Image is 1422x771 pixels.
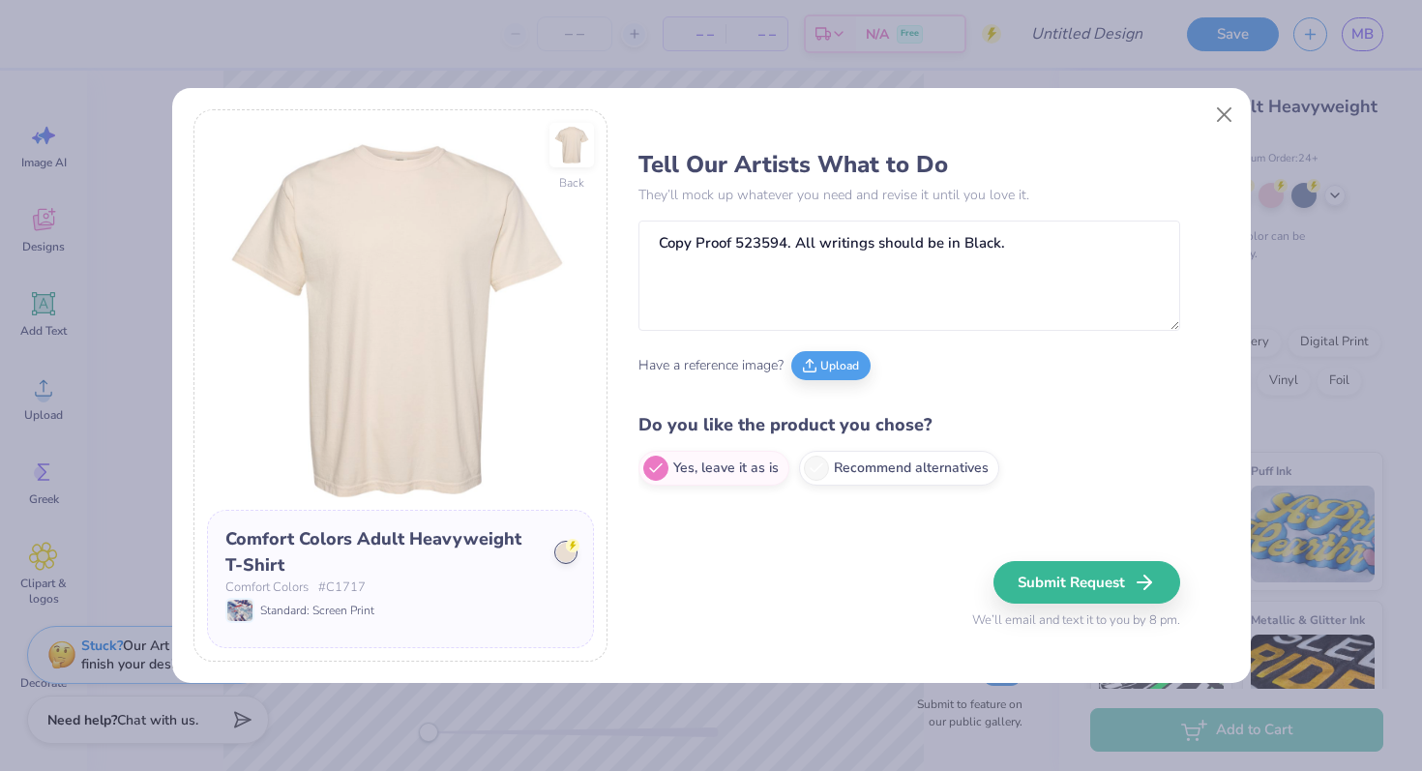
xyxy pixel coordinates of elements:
[559,174,584,192] div: Back
[638,221,1180,331] textarea: Copy Proof 523594. All writings should be in Black.
[993,561,1180,604] button: Submit Request
[225,578,309,598] span: Comfort Colors
[638,451,789,486] label: Yes, leave it as is
[1205,96,1242,133] button: Close
[207,123,594,510] img: Front
[318,578,366,598] span: # C1717
[227,600,252,621] img: Standard: Screen Print
[972,611,1180,631] span: We’ll email and text it to you by 8 pm.
[638,355,784,375] span: Have a reference image?
[638,150,1180,179] h3: Tell Our Artists What to Do
[799,451,999,486] label: Recommend alternatives
[791,351,871,380] button: Upload
[225,526,541,578] div: Comfort Colors Adult Heavyweight T-Shirt
[260,602,374,619] span: Standard: Screen Print
[638,185,1180,205] p: They’ll mock up whatever you need and revise it until you love it.
[552,126,591,164] img: Back
[638,411,1180,439] h4: Do you like the product you chose?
